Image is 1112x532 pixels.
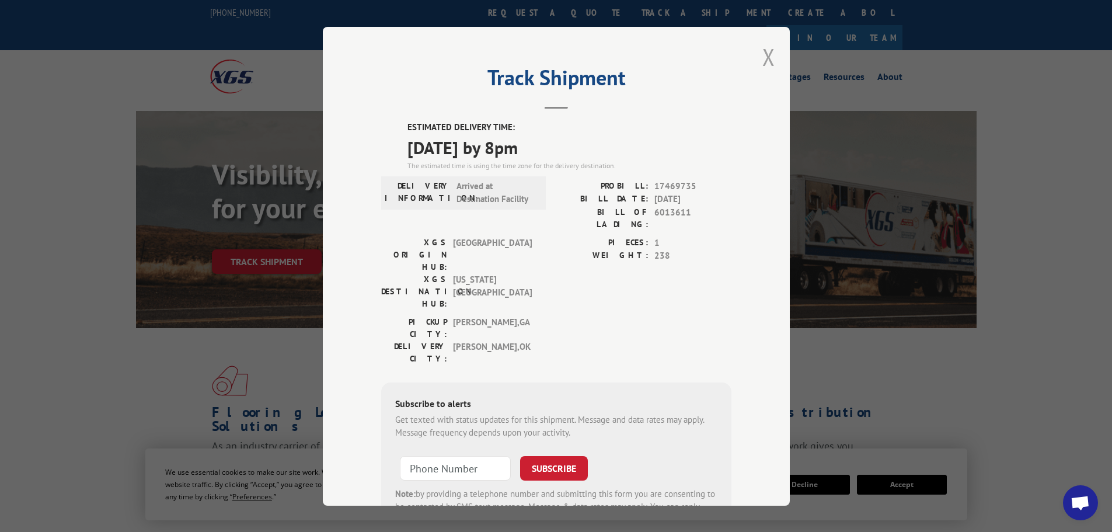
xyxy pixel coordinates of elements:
[453,340,532,364] span: [PERSON_NAME] , OK
[453,273,532,310] span: [US_STATE][GEOGRAPHIC_DATA]
[1063,485,1098,520] div: Open chat
[407,134,731,160] span: [DATE] by 8pm
[556,249,649,263] label: WEIGHT:
[453,315,532,340] span: [PERSON_NAME] , GA
[762,41,775,72] button: Close modal
[407,121,731,134] label: ESTIMATED DELIVERY TIME:
[654,206,731,230] span: 6013611
[381,340,447,364] label: DELIVERY CITY:
[654,193,731,206] span: [DATE]
[556,236,649,249] label: PIECES:
[654,236,731,249] span: 1
[381,273,447,310] label: XGS DESTINATION HUB:
[556,179,649,193] label: PROBILL:
[395,396,717,413] div: Subscribe to alerts
[654,249,731,263] span: 238
[381,315,447,340] label: PICKUP CITY:
[520,455,588,480] button: SUBSCRIBE
[556,193,649,206] label: BILL DATE:
[395,413,717,439] div: Get texted with status updates for this shipment. Message and data rates may apply. Message frequ...
[385,179,451,206] label: DELIVERY INFORMATION:
[654,179,731,193] span: 17469735
[556,206,649,230] label: BILL OF LADING:
[400,455,511,480] input: Phone Number
[381,69,731,92] h2: Track Shipment
[395,487,717,527] div: by providing a telephone number and submitting this form you are consenting to be contacted by SM...
[395,488,416,499] strong: Note:
[453,236,532,273] span: [GEOGRAPHIC_DATA]
[407,160,731,171] div: The estimated time is using the time zone for the delivery destination.
[456,179,535,206] span: Arrived at Destination Facility
[381,236,447,273] label: XGS ORIGIN HUB:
